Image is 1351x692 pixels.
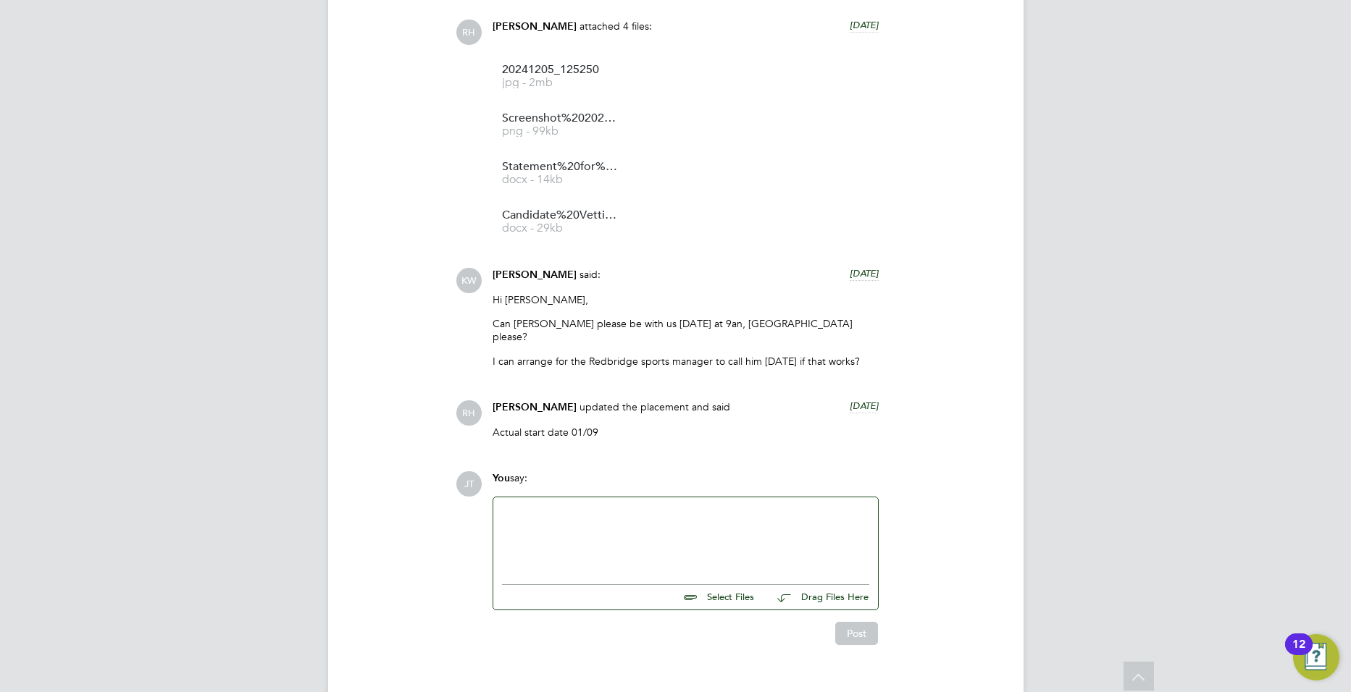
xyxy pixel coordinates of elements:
span: docx - 29kb [502,223,618,234]
a: Statement%20for%20Redbridge docx - 14kb [502,161,618,185]
span: [DATE] [850,400,879,412]
a: Screenshot%202025-08-27%20at%2014.17.06 png - 99kb [502,113,618,137]
span: Statement%20for%20Redbridge [502,161,618,172]
p: Hi [PERSON_NAME], [493,293,879,306]
span: [PERSON_NAME] [493,269,577,281]
p: I can arrange for the Redbridge sports manager to call him [DATE] if that works? [493,355,879,368]
span: attached 4 files: [580,20,652,33]
button: Drag Files Here [766,583,869,613]
span: said: [580,268,601,281]
span: updated the placement and said [580,400,730,413]
div: 12 [1292,644,1305,663]
span: [PERSON_NAME] [493,20,577,33]
span: [DATE] [850,267,879,279]
span: Screenshot%202025-08-27%20at%2014.17.06 [502,113,618,124]
a: Candidate%20Vetting%20Form%20-%20Ryan%20Karrer docx - 29kb [502,210,618,234]
span: png - 99kb [502,126,618,137]
span: You [493,472,510,484]
span: RH [456,20,482,45]
span: JT [456,471,482,497]
span: Candidate%20Vetting%20Form%20-%20Ryan%20Karrer [502,210,618,221]
span: [DATE] [850,19,879,31]
div: say: [493,471,879,497]
span: docx - 14kb [502,174,618,185]
span: 20241205_125250 [502,64,618,75]
button: Open Resource Center, 12 new notifications [1293,634,1339,680]
span: [PERSON_NAME] [493,401,577,413]
a: 20241205_125250 jpg - 2mb [502,64,618,88]
p: Can [PERSON_NAME] please be with us [DATE] at 9an, [GEOGRAPHIC_DATA] please? [493,317,879,343]
span: jpg - 2mb [502,77,618,88]
button: Post [835,622,878,645]
span: KW [456,268,482,293]
p: Actual start date 01/09 [493,426,879,439]
span: RH [456,400,482,426]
